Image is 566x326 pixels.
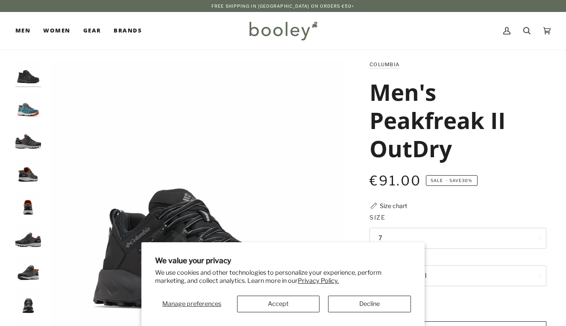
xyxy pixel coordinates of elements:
span: Manage preferences [162,300,221,308]
img: Booley [246,18,320,43]
button: 7 [370,228,546,249]
span: 30% [462,178,472,183]
p: We use cookies and other technologies to personalize your experience, perform marketing, and coll... [155,269,411,285]
a: Gear [77,12,108,50]
img: Columbia Men's Peakfreak II Outdry Graphite / Warm Copper - Booley Galway [15,125,41,151]
img: Columbia Men's Peakfreak II OutDry Black/Shark - Booley Galway [15,60,41,85]
a: Men [15,12,37,50]
span: Save [426,175,478,186]
a: Brands [107,12,148,50]
a: Privacy Policy. [298,277,339,285]
img: Columbia Men's Peakfreak II Outdry Graphite / Warm Copper - Booley Galway [15,191,41,217]
p: Free Shipping in [GEOGRAPHIC_DATA] on Orders €50+ [211,3,355,9]
img: Columbia Men's Peakfreak II Outdry Graphite / Warm Copper - Booley Galway [15,289,41,315]
span: Brands [114,26,142,35]
a: Columbia [370,62,399,68]
a: Women [37,12,76,50]
em: • [444,178,449,183]
span: Sale [431,178,443,183]
button: Cloudburst / Owl [370,265,546,286]
span: €91.00 [370,173,421,189]
img: Columbia Men's Peakfreak II OutDry Cloudburst / Owl - Booley Galway [15,93,41,118]
div: Size chart [380,201,407,210]
h2: We value your privacy [155,256,411,265]
button: Accept [237,296,320,312]
span: Men [15,26,30,35]
span: Gear [83,26,101,35]
img: Columbia Men's Peakfreak II Outdry Graphite / Warm Copper - Booley Galway [15,158,41,184]
span: Size [370,213,385,222]
img: Columbia Men's Peakfreak II Outdry Graphite / Warm Copper - Booley Galway [15,223,41,249]
h1: Men's Peakfreak II OutDry [370,78,540,162]
button: Decline [328,296,411,312]
img: Columbia Men's Peakfreak II Outdry Graphite / Warm Copper - Booley Galway [15,256,41,282]
span: Women [43,26,70,35]
button: Manage preferences [155,296,228,312]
